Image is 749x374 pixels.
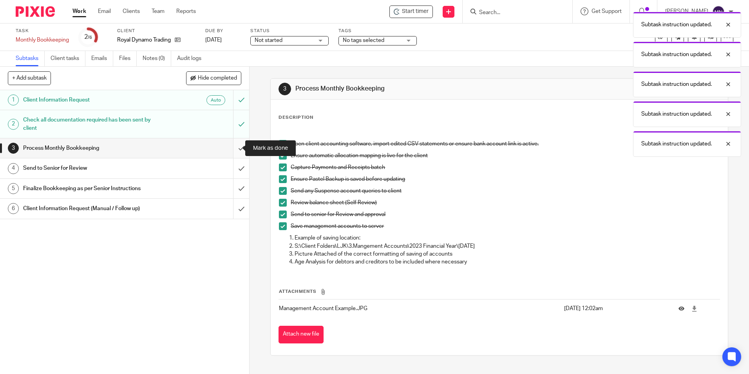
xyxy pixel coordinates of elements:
h1: Finalize Bookkeeping as per Senior Instructions [23,183,158,194]
img: svg%3E [712,5,725,18]
p: [DATE] 12:02am [564,305,667,312]
p: Send any Suspense account queries to client [291,187,719,195]
p: Ensure automatic allocation mapping is live for the client [291,152,719,160]
span: Attachments [279,289,317,294]
p: Capture Payments and Receipts batch [291,163,719,171]
button: Attach new file [279,326,324,343]
a: Download [691,305,697,312]
h1: Send to Senior for Review [23,162,158,174]
p: Ensure Pastel Backup is saved before updating [291,175,719,183]
button: + Add subtask [8,71,51,85]
p: Royal Dynamo Trading [117,36,171,44]
div: Royal Dynamo Trading - Monthly Bookkeeping [389,5,433,18]
div: 2 [84,33,92,42]
a: Reports [176,7,196,15]
p: Subtask instruction updated. [641,110,712,118]
a: Team [152,7,165,15]
label: Due by [205,28,241,34]
a: Client tasks [51,51,85,66]
label: Task [16,28,69,34]
small: /6 [88,35,92,40]
div: 3 [8,143,19,154]
label: Status [250,28,329,34]
p: Save management accounts to server [291,222,719,230]
p: Example of saving location: [295,234,719,242]
span: No tags selected [343,38,384,43]
a: Audit logs [177,51,207,66]
a: Email [98,7,111,15]
a: Subtasks [16,51,45,66]
div: Monthly Bookkeeping [16,36,69,44]
p: Subtask instruction updated. [641,21,712,29]
p: Send to senior for Review and approval [291,211,719,218]
p: Subtask instruction updated. [641,51,712,58]
a: Notes (0) [143,51,171,66]
a: Emails [91,51,113,66]
label: Client [117,28,195,34]
div: 4 [8,163,19,174]
p: Management Account Example.JPG [279,305,560,312]
button: Hide completed [186,71,241,85]
div: Auto [206,95,225,105]
label: Tags [338,28,417,34]
h1: Check all documentation required has been sent by client [23,114,158,134]
div: 5 [8,183,19,194]
img: Pixie [16,6,55,17]
p: Open client accounting software, import edited CSV statements or ensure bank account link is active. [291,140,719,148]
p: Subtask instruction updated. [641,80,712,88]
h1: Client Information Request [23,94,158,106]
div: 2 [8,119,19,130]
h1: Client Information Request (Manual / Follow up) [23,203,158,214]
p: Picture Attached of the correct formatting of saving of accounts [295,250,719,258]
p: S:\Client Folders\LJK\3.Mangement Accounts\2023 Financial Year\[DATE] [295,242,719,250]
a: Work [72,7,86,15]
h1: Process Monthly Bookkeeping [295,85,516,93]
a: Files [119,51,137,66]
span: Not started [255,38,282,43]
div: 6 [8,203,19,214]
p: Description [279,114,313,121]
div: 3 [279,83,291,95]
span: Hide completed [198,75,237,82]
span: [DATE] [205,37,222,43]
p: Age Analysis for debtors and creditors to be included where necessary [295,258,719,266]
p: Subtask instruction updated. [641,140,712,148]
a: Clients [123,7,140,15]
div: 1 [8,94,19,105]
p: Review balance sheet (Self Review) [291,199,719,207]
h1: Process Monthly Bookkeeping [23,142,158,154]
